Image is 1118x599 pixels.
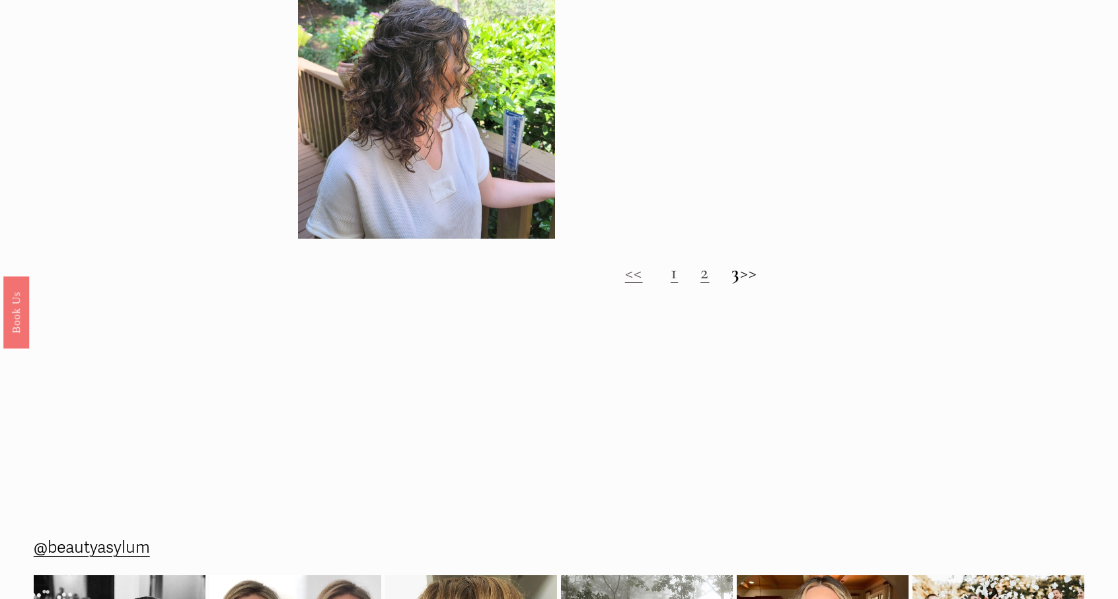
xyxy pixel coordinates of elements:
a: << [625,260,643,284]
a: 1 [671,260,678,284]
a: 2 [700,260,709,284]
a: Book Us [3,276,29,348]
a: @beautyasylum [34,533,150,563]
h2: >> [298,261,1084,284]
strong: 3 [731,260,739,284]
